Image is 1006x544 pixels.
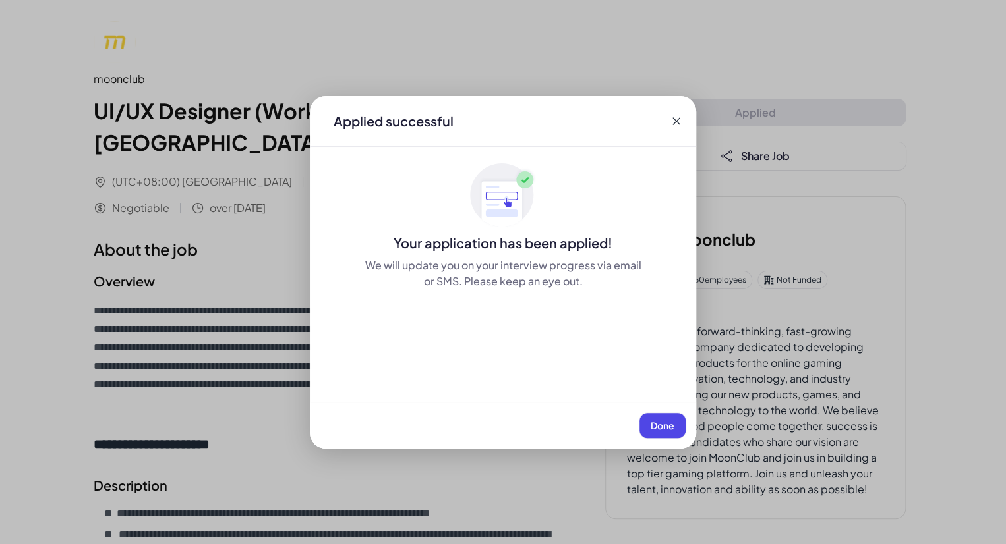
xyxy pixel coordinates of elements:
[310,234,696,252] div: Your application has been applied!
[651,420,674,431] span: Done
[639,413,686,438] button: Done
[363,258,643,289] div: We will update you on your interview progress via email or SMS. Please keep an eye out.
[470,163,536,229] img: ApplyedMaskGroup3.svg
[334,112,454,130] div: Applied successful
